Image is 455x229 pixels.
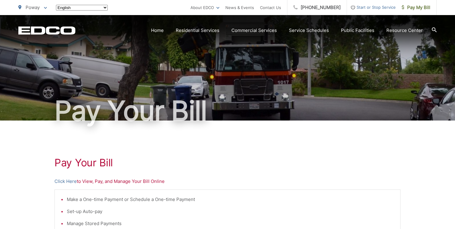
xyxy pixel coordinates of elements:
[231,27,277,34] a: Commercial Services
[67,220,394,227] li: Manage Stored Payments
[386,27,423,34] a: Resource Center
[54,178,77,185] a: Click Here
[67,196,394,203] li: Make a One-time Payment or Schedule a One-time Payment
[225,4,254,11] a: News & Events
[56,5,108,11] select: Select a language
[289,27,329,34] a: Service Schedules
[176,27,219,34] a: Residential Services
[54,157,401,169] h1: Pay Your Bill
[26,5,40,10] span: Poway
[67,208,394,215] li: Set-up Auto-pay
[341,27,374,34] a: Public Facilities
[260,4,281,11] a: Contact Us
[18,26,76,35] a: EDCD logo. Return to the homepage.
[54,178,401,185] p: to View, Pay, and Manage Your Bill Online
[190,4,219,11] a: About EDCO
[18,96,437,126] h1: Pay Your Bill
[151,27,164,34] a: Home
[402,4,430,11] span: Pay My Bill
